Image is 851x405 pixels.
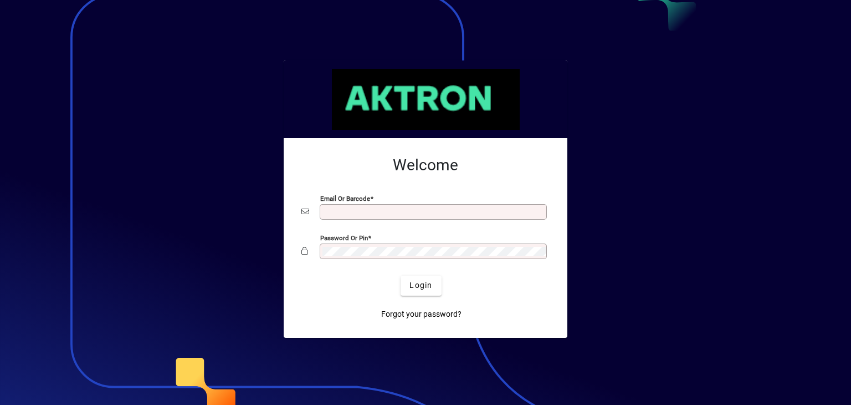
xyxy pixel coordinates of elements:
[301,156,550,175] h2: Welcome
[320,194,370,202] mat-label: Email or Barcode
[377,305,466,325] a: Forgot your password?
[320,234,368,241] mat-label: Password or Pin
[401,276,441,296] button: Login
[409,280,432,291] span: Login
[381,308,462,320] span: Forgot your password?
